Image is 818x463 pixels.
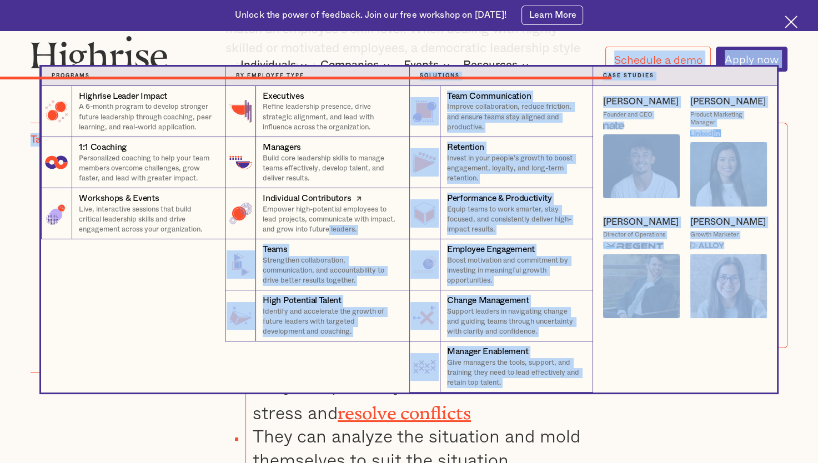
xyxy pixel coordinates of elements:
div: Individuals [240,58,296,72]
div: Director of Operations [603,231,665,239]
strong: Case Studies [603,73,654,78]
p: Equip teams to work smarter, stay focused, and consistently deliver high-impact results. [447,205,583,235]
p: Boost motivation and commitment by investing in meaningful growth opportunities. [447,256,583,286]
div: Individuals [240,58,310,72]
strong: Solutions [420,73,460,78]
a: Schedule a demo [605,47,711,72]
a: Performance & ProductivityEquip teams to work smarter, stay focused, and consistently deliver hig... [409,188,593,239]
p: Support leaders in navigating change and guiding teams through uncertainty with clarity and confi... [447,307,583,337]
p: Improve collaboration, reduce friction, and ensure teams stay aligned and productive. [447,102,583,132]
strong: Programs [52,73,90,78]
a: [PERSON_NAME] [690,217,766,228]
a: [PERSON_NAME] [690,96,766,108]
p: Build core leadership skills to manage teams effectively, develop talent, and deliver results. [263,154,399,184]
div: Manager Enablement [447,346,528,358]
p: Personalized coaching to help your team members overcome challenges, grow faster, and lead with g... [79,154,215,184]
a: Individual ContributorsEmpower high-potential employees to lead projects, communicate with impact... [225,188,409,239]
p: Refine leadership presence, drive strategic alignment, and lead with influence across the organiz... [263,102,399,132]
a: resolve conflicts [338,402,471,414]
p: Empower high-potential employees to lead projects, communicate with impact, and grow into future ... [263,205,399,235]
a: Change ManagementSupport leaders in navigating change and guiding teams through uncertainty with ... [409,290,593,341]
div: Growth Marketer [690,231,739,239]
div: 1:1 Coaching [79,142,127,154]
div: Managers [263,142,301,154]
div: Individual Contributors [263,193,351,205]
p: Live, interactive sessions that build critical leadership skills and drive engagement across your... [79,205,215,235]
a: [PERSON_NAME] [603,96,679,108]
div: Employee Engagement [447,244,535,256]
p: A 6-month program to develop stronger future leadership through coaching, peer learning, and real... [79,102,215,132]
a: Manager EnablementGive managers the tools, support, and training they need to lead effectively an... [409,341,593,392]
a: [PERSON_NAME] [603,217,679,228]
a: Learn More [521,6,583,25]
div: Founder and CEO [603,111,653,119]
div: Highrise Leader Impact [79,90,167,103]
div: High Potential Talent [263,295,341,307]
a: Employee EngagementBoost motivation and commitment by investing in meaningful growth opportunities. [409,239,593,290]
div: Companies [320,58,379,72]
div: Product Marketing Manager [690,111,767,127]
div: Unlock the power of feedback. Join our free workshop on [DATE]! [235,9,506,22]
div: Events [404,58,453,72]
img: Highrise logo [31,36,167,77]
div: Executives [263,90,304,103]
div: Change Management [447,295,529,307]
p: Invest in your people’s growth to boost engagement, loyalty, and long-term retention. [447,154,583,184]
a: High Potential TalentIdentify and accelerate the growth of future leaders with targeted developme... [225,290,409,341]
a: Apply now [716,47,787,72]
img: Cross icon [785,16,797,28]
div: Companies [320,58,393,72]
div: Events [404,58,439,72]
a: 1:1 CoachingPersonalized coaching to help your team members overcome challenges, grow faster, and... [41,137,225,188]
div: Performance & Productivity [447,193,552,205]
div: Retention [447,142,484,154]
p: Identify and accelerate the growth of future leaders with targeted development and coaching. [263,307,399,337]
a: TeamsStrengthen collaboration, communication, and accountability to drive better results together. [225,239,409,290]
a: Highrise Leader ImpactA 6-month program to develop stronger future leadership through coaching, p... [41,86,225,137]
p: Strengthen collaboration, communication, and accountability to drive better results together. [263,256,399,286]
li: They can patiently maintain situational stress and [245,373,593,425]
div: Workshops & Events [79,193,159,205]
a: Team CommunicationImprove collaboration, reduce friction, and ensure teams stay aligned and produ... [409,86,593,137]
a: Workshops & EventsLive, interactive sessions that build critical leadership skills and drive enga... [41,188,225,239]
a: ExecutivesRefine leadership presence, drive strategic alignment, and lead with influence across t... [225,86,409,137]
div: Team Communication [447,90,531,103]
strong: By Employee Type [235,73,304,78]
div: Resources [463,58,532,72]
p: Give managers the tools, support, and training they need to lead effectively and retain top talent. [447,358,583,388]
a: ManagersBuild core leadership skills to manage teams effectively, develop talent, and deliver res... [225,137,409,188]
div: Resources [463,58,518,72]
div: Teams [263,244,287,256]
a: RetentionInvest in your people’s growth to boost engagement, loyalty, and long-term retention. [409,137,593,188]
